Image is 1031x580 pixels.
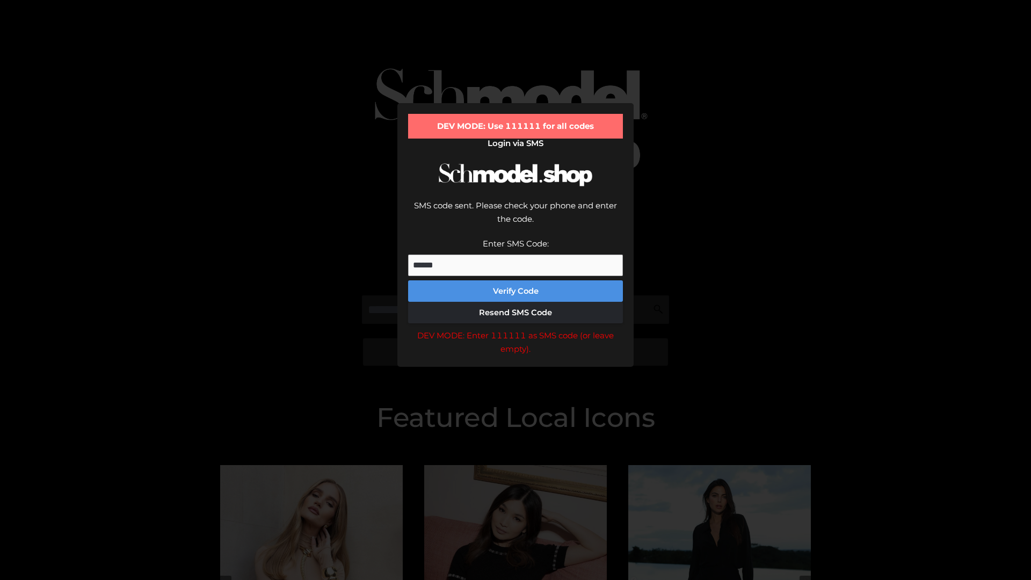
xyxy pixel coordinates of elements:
button: Verify Code [408,280,623,302]
h2: Login via SMS [408,139,623,148]
div: SMS code sent. Please check your phone and enter the code. [408,199,623,237]
button: Resend SMS Code [408,302,623,323]
div: DEV MODE: Enter 111111 as SMS code (or leave empty). [408,329,623,356]
img: Schmodel Logo [435,154,596,196]
label: Enter SMS Code: [483,238,549,249]
div: DEV MODE: Use 111111 for all codes [408,114,623,139]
